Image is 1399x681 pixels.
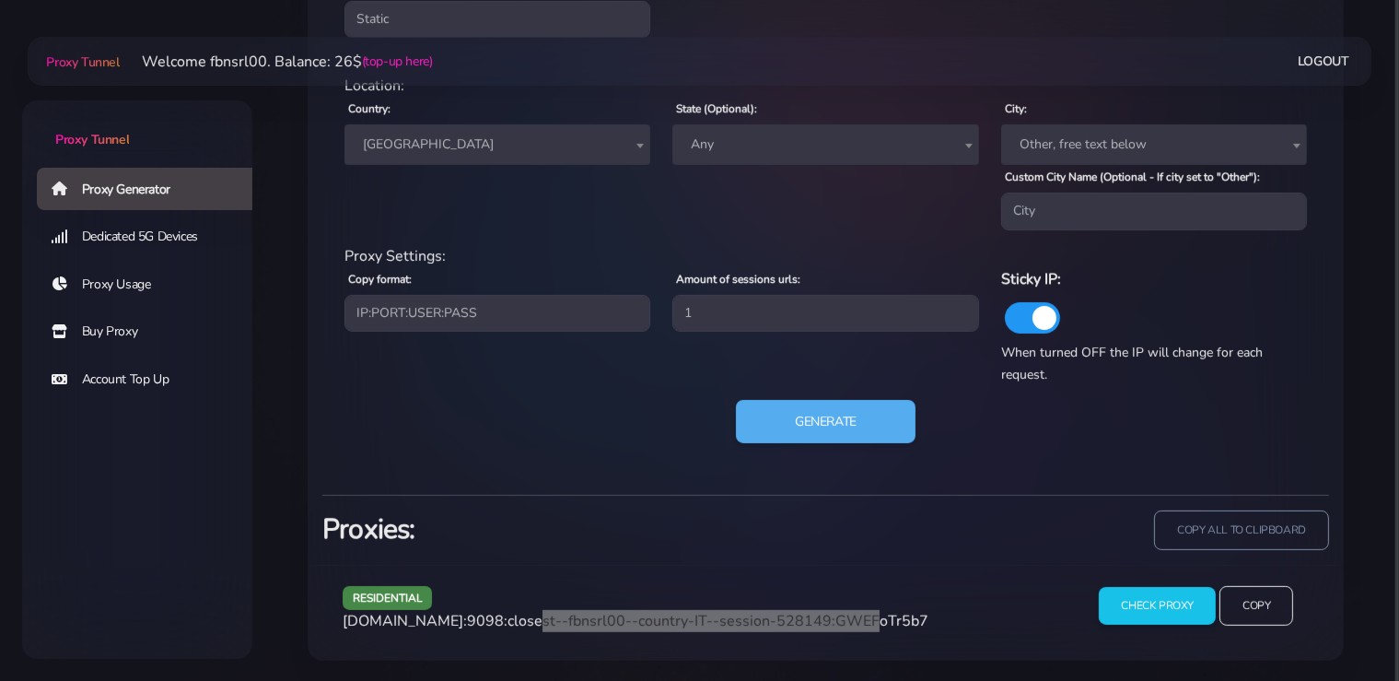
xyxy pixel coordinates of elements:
[356,132,639,158] span: Italy
[672,124,978,165] span: Any
[22,100,252,149] a: Proxy Tunnel
[676,100,757,117] label: State (Optional):
[37,264,267,306] a: Proxy Usage
[1001,344,1263,383] span: When turned OFF the IP will change for each request.
[37,311,267,353] a: Buy Proxy
[46,53,119,71] span: Proxy Tunnel
[1001,193,1307,229] input: City
[55,131,129,148] span: Proxy Tunnel
[322,511,815,548] h3: Proxies:
[120,51,433,73] li: Welcome fbnsrl00. Balance: 26$
[42,47,119,76] a: Proxy Tunnel
[1310,592,1376,658] iframe: Webchat Widget
[37,216,267,258] a: Dedicated 5G Devices
[333,75,1318,97] div: Location:
[1012,132,1296,158] span: Other, free text below
[344,124,650,165] span: Italy
[343,586,433,609] span: residential
[37,358,267,401] a: Account Top Up
[1298,44,1349,78] a: Logout
[348,271,412,288] label: Copy format:
[1001,124,1307,165] span: Other, free text below
[1005,169,1260,185] label: Custom City Name (Optional - If city set to "Other"):
[1005,100,1027,117] label: City:
[348,100,391,117] label: Country:
[362,52,433,71] a: (top-up here)
[1219,586,1293,626] input: Copy
[683,132,967,158] span: Any
[676,271,800,288] label: Amount of sessions urls:
[1099,587,1216,625] input: Check Proxy
[333,245,1318,267] div: Proxy Settings:
[1001,267,1307,291] h6: Sticky IP:
[37,168,267,210] a: Proxy Generator
[343,611,928,631] span: [DOMAIN_NAME]:9098:closest--fbnsrl00--country-IT--session-528149:GWEFoTr5b7
[1154,511,1329,550] input: copy all to clipboard
[736,400,915,444] button: Generate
